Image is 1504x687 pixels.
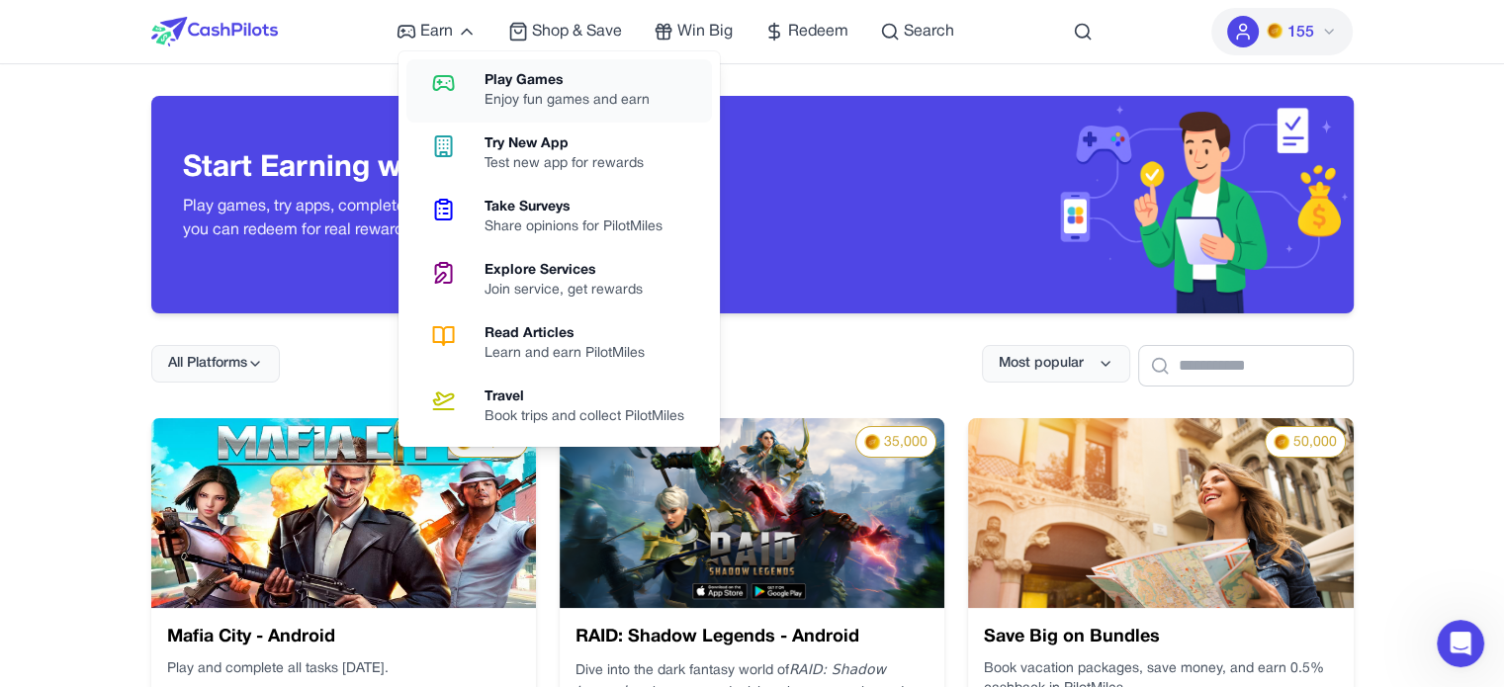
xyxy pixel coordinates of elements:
[168,354,247,374] span: All Platforms
[40,174,356,208] p: How can we help?
[406,249,712,312] a: Explore ServicesJoin service, get rewards
[880,20,954,43] a: Search
[397,20,477,43] a: Earn
[485,71,665,91] div: Play Games
[406,312,712,376] a: Read ArticlesLearn and earn PilotMiles
[485,198,678,217] div: Take Surveys
[485,154,660,174] div: Test new app for rewards
[76,555,121,568] span: Home
[151,17,278,46] img: CashPilots Logo
[982,345,1130,383] button: Most popular
[752,96,1354,313] img: Header decoration
[904,20,954,43] span: Search
[485,91,665,111] div: Enjoy fun games and earn
[788,20,848,43] span: Redeem
[654,20,733,43] a: Win Big
[183,195,721,242] p: Play games, try apps, complete surveys and more — all to earn PilotMiles you can redeem for real ...
[406,123,712,186] a: Try New AppTest new app for rewards
[167,624,520,651] h3: Mafia City - Android
[41,270,330,291] div: We will reply as soon as we can
[263,555,331,568] span: Messages
[485,261,659,281] div: Explore Services
[41,249,330,270] div: Send us a message
[984,624,1337,651] h3: Save Big on Bundles
[764,20,848,43] a: Redeem
[485,134,660,154] div: Try New App
[40,140,356,174] p: Hi there 👋
[406,59,712,123] a: Play GamesEnjoy fun games and earn
[151,345,280,383] button: All Platforms
[485,324,661,344] div: Read Articles
[485,344,661,364] div: Learn and earn PilotMiles
[485,281,659,301] div: Join service, get rewards
[575,624,929,651] h3: RAID: Shadow Legends - Android
[560,418,944,608] img: nRLw6yM7nDBu.webp
[1437,620,1484,667] iframe: Intercom live chat
[864,434,880,450] img: PMs
[1267,23,1283,39] img: PMs
[1274,434,1289,450] img: PMs
[40,32,79,71] div: Profile image for Arik
[677,20,733,43] span: Win Big
[406,186,712,249] a: Take SurveysShare opinions for PilotMiles
[406,376,712,439] a: TravelBook trips and collect PilotMiles
[485,217,678,237] div: Share opinions for PilotMiles
[485,387,700,407] div: Travel
[999,354,1084,374] span: Most popular
[198,505,396,584] button: Messages
[20,232,376,307] div: Send us a messageWe will reply as soon as we can
[968,418,1353,608] img: 9cf9a345-9f12-4220-a22e-5522d5a13454.png
[151,418,536,608] img: 458eefe5-aead-4420-8b58-6e94704f1244.jpg
[508,20,622,43] a: Shop & Save
[340,32,376,67] div: Close
[1286,21,1313,44] span: 155
[884,433,928,453] span: 35,000
[1211,8,1353,55] button: PMs155
[532,20,622,43] span: Shop & Save
[420,20,453,43] span: Earn
[485,407,700,427] div: Book trips and collect PilotMiles
[1293,433,1337,453] span: 50,000
[183,151,721,187] h3: Start Earning with Every Action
